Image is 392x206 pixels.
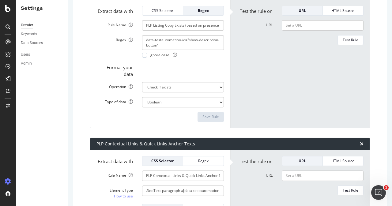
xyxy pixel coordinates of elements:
[147,8,178,13] div: CSS Selector
[114,193,133,199] a: How to use
[287,158,318,163] div: URL
[343,37,358,43] div: Test Rule
[287,8,318,13] div: URL
[188,8,219,13] div: Regex
[232,156,277,165] label: Test the rule on
[149,52,177,58] span: Ignore case
[96,141,195,147] div: PLP Contextual Links & Quick Links Anchor Texts
[92,97,138,104] label: Type of data
[142,185,224,196] input: CSS Expression
[371,185,386,200] iframe: Intercom live chat
[323,6,364,16] button: HTML Source
[328,158,358,163] div: HTML Source
[21,31,63,37] a: Keywords
[337,185,364,195] button: Test Rule
[232,170,277,178] label: URL
[183,156,224,166] button: Regex
[21,51,63,58] a: Users
[96,188,133,193] div: Element Type
[21,40,63,46] a: Data Sources
[21,40,43,46] div: Data Sources
[328,8,358,13] div: HTML Source
[232,6,277,14] label: Test the rule on
[92,82,138,89] label: Operation
[92,6,138,14] label: Extract data with
[21,51,30,58] div: Users
[92,35,138,43] label: Regex
[21,5,63,12] div: Settings
[282,6,323,16] button: URL
[337,35,364,45] button: Test Rule
[232,20,277,28] label: URL
[21,22,63,28] a: Crawler
[323,156,364,166] button: HTML Source
[142,156,183,166] button: CSS Selector
[188,158,219,163] div: Regex
[360,141,364,146] div: times
[183,6,224,16] button: Regex
[343,188,358,193] div: Test Rule
[384,185,389,190] span: 1
[21,60,63,67] a: Admin
[142,35,224,50] textarea: data-testautomation-id="show-description-button"
[282,20,364,31] input: Set a URL
[21,31,37,37] div: Keywords
[147,158,178,163] div: CSS Selector
[198,112,224,122] button: Save Rule
[282,170,364,181] input: Set a URL
[142,20,224,31] input: Provide a name
[202,114,219,119] div: Save Rule
[282,156,323,166] button: URL
[92,20,138,28] label: Rule Name
[92,170,138,178] label: Rule Name
[21,22,33,28] div: Crawler
[21,60,32,67] div: Admin
[92,156,138,165] label: Extract data with
[142,6,183,16] button: CSS Selector
[92,62,138,77] label: Format your data
[142,170,224,181] input: Provide a name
